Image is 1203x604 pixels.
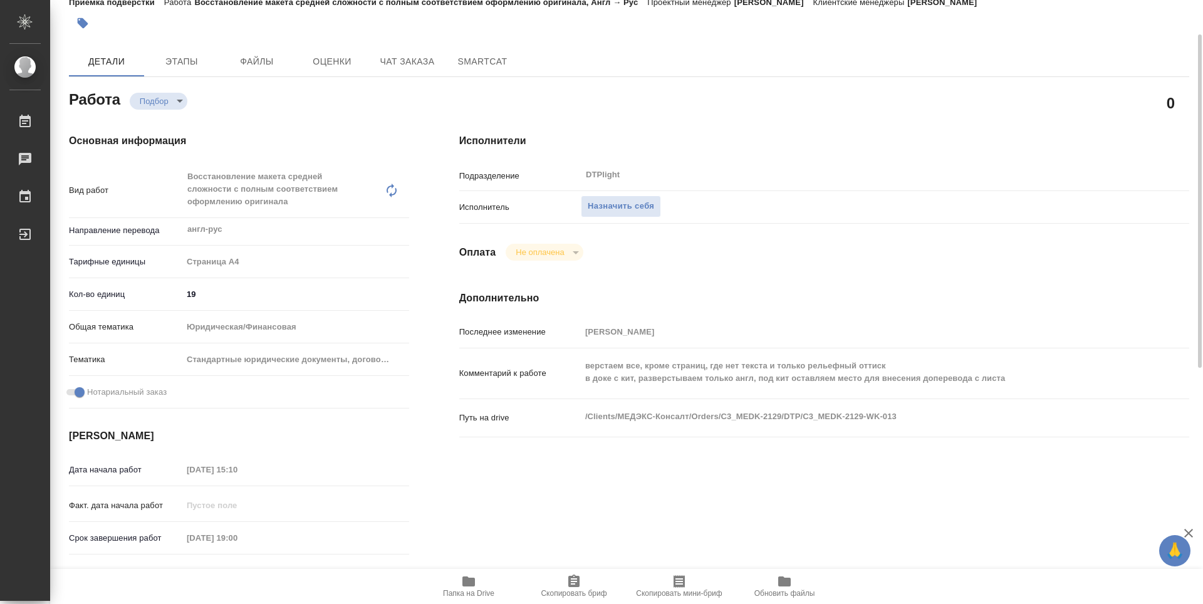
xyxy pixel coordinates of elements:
button: Назначить себя [581,195,661,217]
h4: Дополнительно [459,291,1189,306]
span: SmartCat [452,54,513,70]
textarea: /Clients/МЕДЭКС-Консалт/Orders/C3_MEDK-2129/DTP/C3_MEDK-2129-WK-013 [581,406,1128,427]
button: Не оплачена [512,247,568,258]
p: Тарифные единицы [69,256,182,268]
span: Папка на Drive [443,589,494,598]
span: 🙏 [1164,538,1185,564]
button: Добавить тэг [69,9,96,37]
div: Стандартные юридические документы, договоры, уставы [182,349,409,370]
button: Папка на Drive [416,569,521,604]
input: Пустое поле [581,323,1128,341]
input: Пустое поле [182,529,292,547]
p: Исполнитель [459,201,581,214]
p: Срок завершения работ [69,532,182,544]
p: Общая тематика [69,321,182,333]
p: Тематика [69,353,182,366]
div: Страница А4 [182,251,409,273]
button: Обновить файлы [732,569,837,604]
div: Подбор [506,244,583,261]
span: Детали [76,54,137,70]
h4: [PERSON_NAME] [69,429,409,444]
span: Скопировать бриф [541,589,607,598]
p: Факт. дата начала работ [69,499,182,512]
button: 🙏 [1159,535,1190,566]
p: Направление перевода [69,224,182,237]
span: Нотариальный заказ [87,386,167,398]
span: Этапы [152,54,212,70]
h4: Исполнители [459,133,1189,148]
span: Обновить файлы [754,589,815,598]
p: Вид работ [69,184,182,197]
div: Подбор [130,93,187,110]
p: Последнее изменение [459,326,581,338]
span: Оценки [302,54,362,70]
span: Назначить себя [588,199,654,214]
button: Скопировать бриф [521,569,627,604]
button: Подбор [136,96,172,107]
div: Юридическая/Финансовая [182,316,409,338]
textarea: верстаем все, кроме страниц, где нет текста и только рельефный оттиск в доке с кит, разверстываем... [581,355,1128,389]
input: Пустое поле [182,496,292,514]
span: Скопировать мини-бриф [636,589,722,598]
p: Кол-во единиц [69,288,182,301]
p: Путь на drive [459,412,581,424]
p: Дата начала работ [69,464,182,476]
p: Подразделение [459,170,581,182]
h4: Оплата [459,245,496,260]
p: Комментарий к работе [459,367,581,380]
h2: Работа [69,87,120,110]
span: Файлы [227,54,287,70]
span: Чат заказа [377,54,437,70]
input: Пустое поле [182,461,292,479]
h2: 0 [1167,92,1175,113]
input: ✎ Введи что-нибудь [182,285,409,303]
h4: Основная информация [69,133,409,148]
button: Скопировать мини-бриф [627,569,732,604]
